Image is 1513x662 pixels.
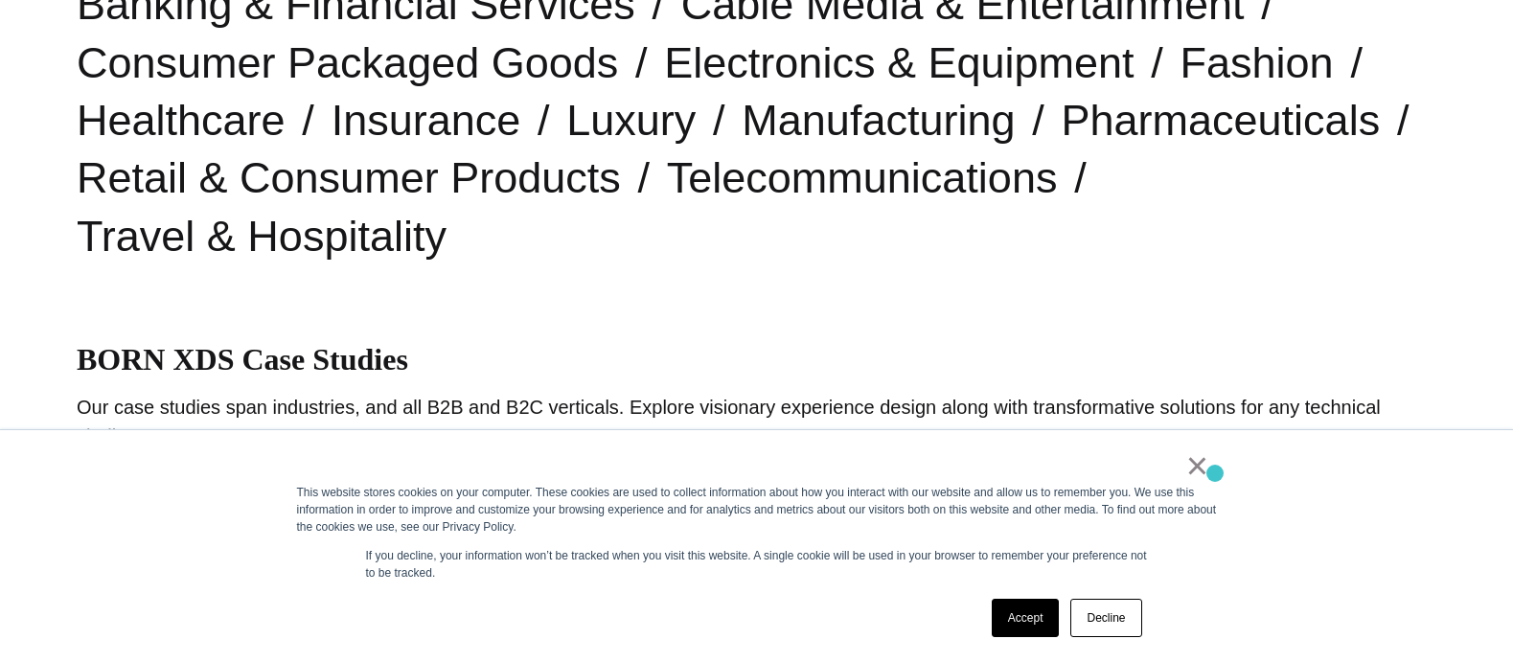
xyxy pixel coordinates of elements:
a: Telecommunications [667,153,1058,202]
a: Consumer Packaged Goods [77,38,618,87]
a: Insurance [332,96,521,145]
a: Luxury [566,96,696,145]
a: Travel & Hospitality [77,212,447,261]
a: Fashion [1181,38,1334,87]
a: Decline [1070,599,1141,637]
a: Retail & Consumer Products [77,153,621,202]
a: Electronics & Equipment [664,38,1134,87]
a: × [1186,457,1209,474]
p: Our case studies span industries, and all B2B and B2C verticals. Explore visionary experience des... [77,393,1436,450]
a: Pharmaceuticals [1062,96,1381,145]
a: Manufacturing [742,96,1015,145]
h1: BORN XDS Case Studies [77,342,1436,377]
a: Healthcare [77,96,286,145]
p: If you decline, your information won’t be tracked when you visit this website. A single cookie wi... [366,547,1148,582]
a: Accept [992,599,1060,637]
div: This website stores cookies on your computer. These cookies are used to collect information about... [297,484,1217,536]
